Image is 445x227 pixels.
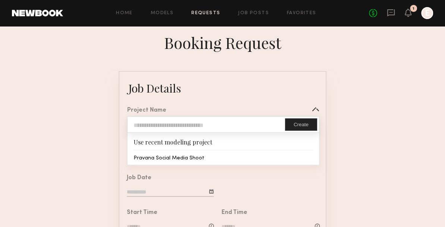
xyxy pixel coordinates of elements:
div: Job Details [128,81,181,96]
div: 1 [413,7,414,11]
div: Project Name [127,108,166,113]
a: Job Posts [238,11,269,16]
a: Favorites [287,11,316,16]
a: E [421,7,433,19]
a: Home [116,11,133,16]
div: Job Date [127,175,151,181]
button: Create [285,118,317,131]
a: Models [151,11,173,16]
div: Start Time [127,210,157,216]
div: Use recent modeling project [128,133,319,150]
div: Booking Request [164,32,281,53]
div: End Time [222,210,247,216]
div: Pravana Social Media Shoot [128,150,319,165]
a: Requests [191,11,220,16]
